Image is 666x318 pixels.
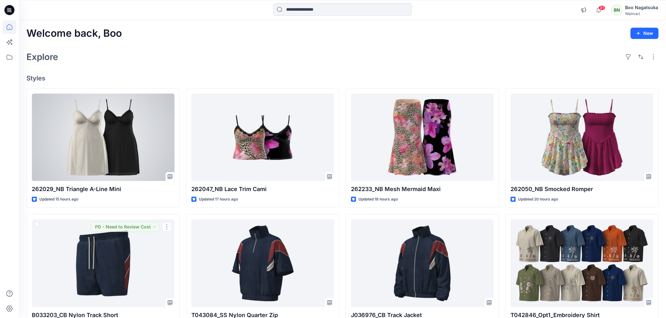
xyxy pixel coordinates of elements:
a: T042846_Opt1_Embroidery Shirt [511,219,653,307]
h2: Explore [26,52,58,62]
a: T043084_SS Nylon Quarter Zip [191,219,334,307]
a: J036976_CB Track Jacket [351,219,494,307]
p: 262233_NB Mesh Mermaid Maxi [351,185,494,194]
a: 262047_NB Lace Trim Cami [191,94,334,181]
h2: Welcome back, Boo [26,28,122,39]
div: BN [611,4,623,16]
span: 31 [598,5,605,10]
h4: Styles [26,74,658,82]
a: B033203_CB Nylon Track Short [32,219,174,307]
div: Boo Nagatsuka [625,4,658,11]
p: Updated 18 hours ago [358,196,398,203]
p: 262050_NB Smocked Romper [511,185,653,194]
p: Updated 15 hours ago [39,196,78,203]
a: 262029_NB Triangle A-Line Mini [32,94,174,181]
a: 262050_NB Smocked Romper [511,94,653,181]
p: 262029_NB Triangle A-Line Mini [32,185,174,194]
p: 262047_NB Lace Trim Cami [191,185,334,194]
div: Walmart [625,11,658,16]
p: Updated 17 hours ago [199,196,238,203]
p: Updated 20 hours ago [518,196,558,203]
a: 262233_NB Mesh Mermaid Maxi [351,94,494,181]
button: New [630,28,658,39]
